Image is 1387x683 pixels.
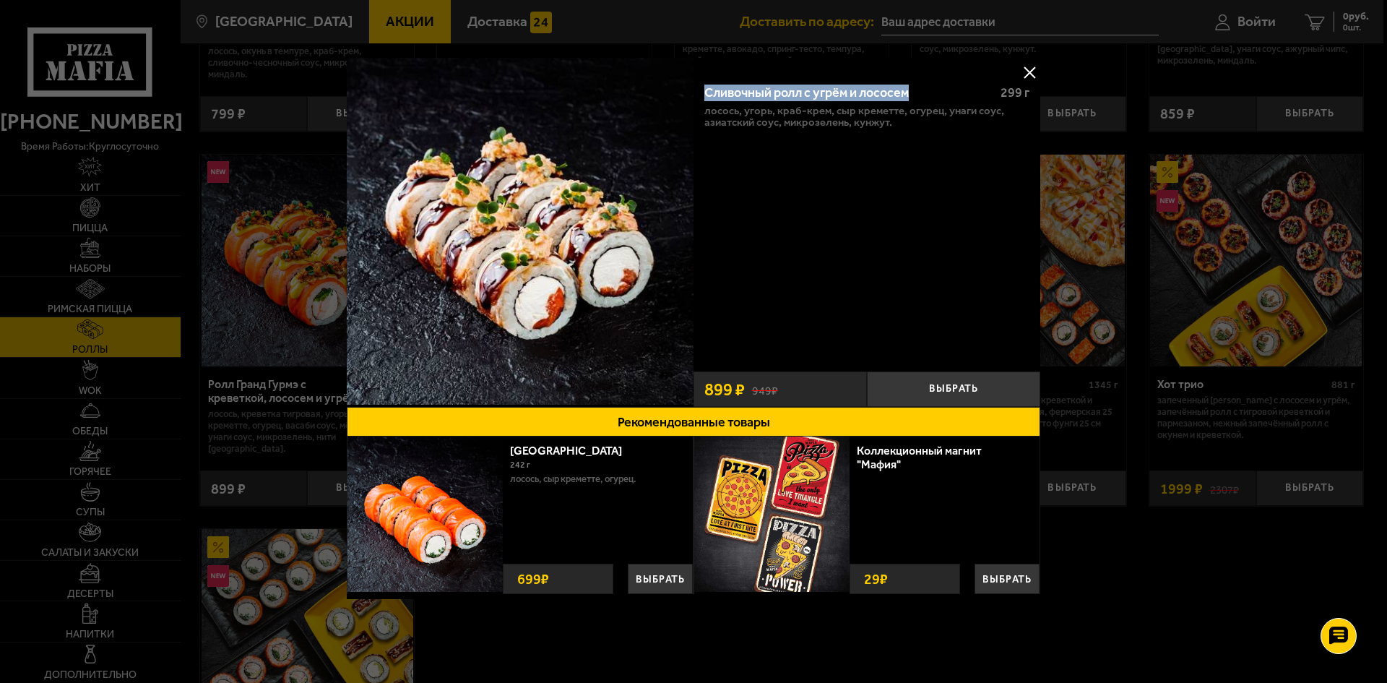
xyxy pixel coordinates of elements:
span: 242 г [510,460,530,470]
span: 899 ₽ [704,381,745,398]
button: Выбрать [975,564,1040,594]
img: Сливочный ролл с угрём и лососем [347,58,693,405]
div: Сливочный ролл с угрём и лососем [704,85,988,101]
strong: 29 ₽ [860,564,891,593]
button: Выбрать [867,371,1040,407]
a: Сливочный ролл с угрём и лососем [347,58,693,407]
button: Выбрать [628,564,693,594]
a: Коллекционный магнит "Мафия" [857,444,982,471]
button: Рекомендованные товары [347,407,1040,437]
s: 949 ₽ [752,382,778,397]
a: [GEOGRAPHIC_DATA] [510,444,636,458]
strong: 699 ₽ [514,564,553,593]
p: лосось, Сыр креметте, огурец. [510,472,682,486]
span: 299 г [1001,85,1029,100]
p: лосось, угорь, краб-крем, Сыр креметте, огурец, унаги соус, азиатский соус, микрозелень, кунжут. [704,105,1029,128]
